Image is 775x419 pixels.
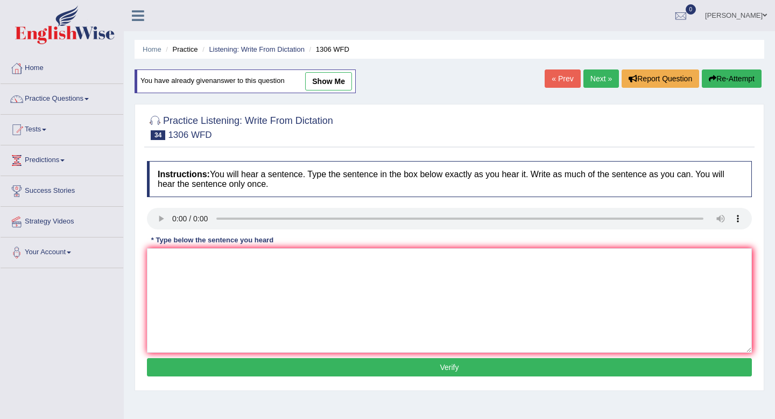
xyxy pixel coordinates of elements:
[151,130,165,140] span: 34
[583,69,619,88] a: Next »
[1,53,123,80] a: Home
[158,170,210,179] b: Instructions:
[305,72,352,90] a: show me
[147,235,278,245] div: * Type below the sentence you heard
[147,358,752,376] button: Verify
[143,45,161,53] a: Home
[686,4,696,15] span: 0
[1,145,123,172] a: Predictions
[702,69,762,88] button: Re-Attempt
[1,115,123,142] a: Tests
[147,113,333,140] h2: Practice Listening: Write From Dictation
[147,161,752,197] h4: You will hear a sentence. Type the sentence in the box below exactly as you hear it. Write as muc...
[209,45,305,53] a: Listening: Write From Dictation
[622,69,699,88] button: Report Question
[1,84,123,111] a: Practice Questions
[307,44,349,54] li: 1306 WFD
[168,130,212,140] small: 1306 WFD
[545,69,580,88] a: « Prev
[163,44,198,54] li: Practice
[1,176,123,203] a: Success Stories
[1,207,123,234] a: Strategy Videos
[1,238,123,264] a: Your Account
[135,69,356,93] div: You have already given answer to this question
